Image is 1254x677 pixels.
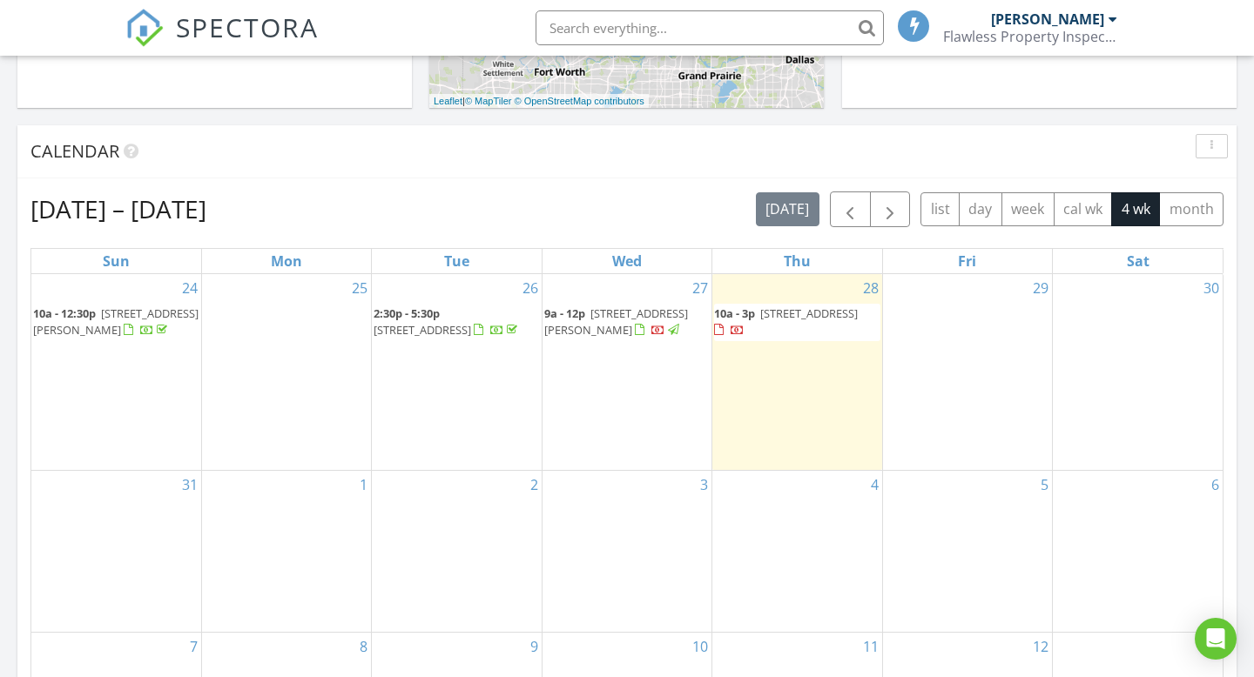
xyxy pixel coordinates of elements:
[30,191,206,226] h2: [DATE] – [DATE]
[1001,192,1055,226] button: week
[374,305,521,338] a: 2:30p - 5:30p [STREET_ADDRESS]
[429,94,649,109] div: |
[920,192,960,226] button: list
[33,305,96,321] span: 10a - 12:30p
[372,470,542,632] td: Go to September 2, 2025
[1029,633,1052,660] a: Go to September 12, 2025
[527,633,542,660] a: Go to September 9, 2025
[267,249,306,273] a: Monday
[870,191,911,227] button: Next
[201,470,371,632] td: Go to September 1, 2025
[609,249,645,273] a: Wednesday
[991,10,1104,28] div: [PERSON_NAME]
[780,249,814,273] a: Thursday
[536,10,884,45] input: Search everything...
[31,470,201,632] td: Go to August 31, 2025
[959,192,1002,226] button: day
[1159,192,1224,226] button: month
[519,274,542,302] a: Go to August 26, 2025
[441,249,473,273] a: Tuesday
[33,304,199,341] a: 10a - 12:30p [STREET_ADDRESS][PERSON_NAME]
[372,274,542,470] td: Go to August 26, 2025
[882,274,1052,470] td: Go to August 29, 2025
[33,305,199,338] a: 10a - 12:30p [STREET_ADDRESS][PERSON_NAME]
[33,305,199,338] span: [STREET_ADDRESS][PERSON_NAME]
[882,470,1052,632] td: Go to September 5, 2025
[31,274,201,470] td: Go to August 24, 2025
[186,633,201,660] a: Go to September 7, 2025
[689,274,711,302] a: Go to August 27, 2025
[712,274,882,470] td: Go to August 28, 2025
[542,470,711,632] td: Go to September 3, 2025
[1054,192,1113,226] button: cal wk
[176,9,319,45] span: SPECTORA
[689,633,711,660] a: Go to September 10, 2025
[544,305,585,321] span: 9a - 12p
[356,633,371,660] a: Go to September 8, 2025
[714,305,858,338] a: 10a - 3p [STREET_ADDRESS]
[1053,470,1223,632] td: Go to September 6, 2025
[712,470,882,632] td: Go to September 4, 2025
[860,633,882,660] a: Go to September 11, 2025
[867,471,882,499] a: Go to September 4, 2025
[830,191,871,227] button: Previous
[348,274,371,302] a: Go to August 25, 2025
[527,471,542,499] a: Go to September 2, 2025
[374,322,471,338] span: [STREET_ADDRESS]
[1200,274,1223,302] a: Go to August 30, 2025
[697,471,711,499] a: Go to September 3, 2025
[374,305,440,321] span: 2:30p - 5:30p
[544,304,710,341] a: 9a - 12p [STREET_ADDRESS][PERSON_NAME]
[434,96,462,106] a: Leaflet
[465,96,512,106] a: © MapTiler
[542,274,711,470] td: Go to August 27, 2025
[125,9,164,47] img: The Best Home Inspection Software - Spectora
[30,139,119,163] span: Calendar
[374,304,539,341] a: 2:30p - 5:30p [STREET_ADDRESS]
[943,28,1117,45] div: Flawless Property Inspections
[544,305,688,338] a: 9a - 12p [STREET_ADDRESS][PERSON_NAME]
[760,305,858,321] span: [STREET_ADDRESS]
[714,304,880,341] a: 10a - 3p [STREET_ADDRESS]
[125,23,319,60] a: SPECTORA
[179,274,201,302] a: Go to August 24, 2025
[1123,249,1153,273] a: Saturday
[756,192,819,226] button: [DATE]
[515,96,644,106] a: © OpenStreetMap contributors
[1037,471,1052,499] a: Go to September 5, 2025
[179,471,201,499] a: Go to August 31, 2025
[544,305,688,338] span: [STREET_ADDRESS][PERSON_NAME]
[1053,274,1223,470] td: Go to August 30, 2025
[1029,274,1052,302] a: Go to August 29, 2025
[1208,471,1223,499] a: Go to September 6, 2025
[99,249,133,273] a: Sunday
[860,274,882,302] a: Go to August 28, 2025
[714,305,755,321] span: 10a - 3p
[1111,192,1160,226] button: 4 wk
[201,274,371,470] td: Go to August 25, 2025
[1195,618,1237,660] div: Open Intercom Messenger
[356,471,371,499] a: Go to September 1, 2025
[954,249,980,273] a: Friday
